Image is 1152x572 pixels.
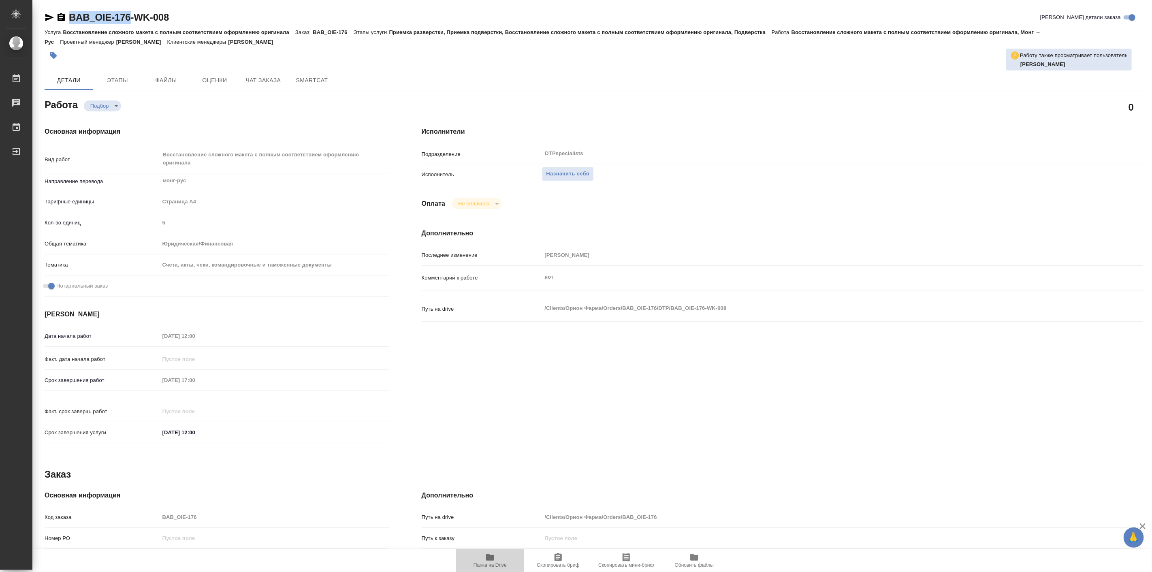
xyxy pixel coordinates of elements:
[542,532,1083,544] input: Пустое поле
[45,376,160,384] p: Срок завершения работ
[45,29,63,35] p: Услуга
[598,562,654,568] span: Скопировать мини-бриф
[422,150,542,158] p: Подразделение
[422,513,542,521] p: Путь на drive
[160,532,389,544] input: Пустое поле
[98,75,137,85] span: Этапы
[160,195,389,209] div: Страница А4
[56,282,108,290] span: Нотариальный заказ
[542,301,1083,315] textarea: /Clients/Орион Фарма/Orders/BAB_OIE-176/DTP/BAB_OIE-176-WK-008
[244,75,283,85] span: Чат заказа
[160,330,230,342] input: Пустое поле
[422,228,1143,238] h4: Дополнительно
[56,13,66,22] button: Скопировать ссылку
[45,332,160,340] p: Дата начала работ
[295,29,313,35] p: Заказ:
[116,39,167,45] p: [PERSON_NAME]
[45,127,389,137] h4: Основная информация
[542,167,594,181] button: Назначить себя
[45,468,71,481] h2: Заказ
[456,200,492,207] button: Не оплачена
[160,511,389,523] input: Пустое поле
[45,309,389,319] h4: [PERSON_NAME]
[45,240,160,248] p: Общая тематика
[147,75,186,85] span: Файлы
[45,513,160,521] p: Код заказа
[1124,527,1144,548] button: 🙏
[45,13,54,22] button: Скопировать ссылку для ЯМессенджера
[160,374,230,386] input: Пустое поле
[546,169,589,179] span: Назначить себя
[84,100,121,111] div: Подбор
[45,177,160,186] p: Направление перевода
[537,562,579,568] span: Скопировать бриф
[160,406,230,417] input: Пустое поле
[195,75,234,85] span: Оценки
[1020,61,1065,67] b: [PERSON_NAME]
[45,408,160,416] p: Факт. срок заверш. работ
[1020,60,1128,68] p: Заборова Александра
[422,199,446,209] h4: Оплата
[422,491,1143,500] h4: Дополнительно
[422,251,542,259] p: Последнее изменение
[1040,13,1121,21] span: [PERSON_NAME] детали заказа
[60,39,116,45] p: Проектный менеджер
[49,75,88,85] span: Детали
[422,274,542,282] p: Комментарий к работе
[675,562,714,568] span: Обновить файлы
[422,127,1143,137] h4: Исполнители
[354,29,389,35] p: Этапы услуги
[45,261,160,269] p: Тематика
[452,198,501,209] div: Подбор
[228,39,279,45] p: [PERSON_NAME]
[45,219,160,227] p: Кол-во единиц
[592,549,660,572] button: Скопировать мини-бриф
[313,29,353,35] p: BAB_OIE-176
[1129,100,1134,114] h2: 0
[542,511,1083,523] input: Пустое поле
[160,217,389,228] input: Пустое поле
[45,429,160,437] p: Срок завершения услуги
[160,237,389,251] div: Юридическая/Финансовая
[45,534,160,542] p: Номер РО
[1127,529,1141,546] span: 🙏
[474,562,507,568] span: Папка на Drive
[422,534,542,542] p: Путь к заказу
[45,156,160,164] p: Вид работ
[660,549,728,572] button: Обновить файлы
[167,39,228,45] p: Клиентские менеджеры
[292,75,331,85] span: SmartCat
[772,29,791,35] p: Работа
[45,198,160,206] p: Тарифные единицы
[45,491,389,500] h4: Основная информация
[524,549,592,572] button: Скопировать бриф
[160,427,230,438] input: ✎ Введи что-нибудь
[389,29,772,35] p: Приемка разверстки, Приемка подверстки, Восстановление сложного макета с полным соответствием офо...
[422,171,542,179] p: Исполнитель
[45,97,78,111] h2: Работа
[456,549,524,572] button: Папка на Drive
[63,29,295,35] p: Восстановление сложного макета с полным соответствием оформлению оригинала
[542,270,1083,284] textarea: нот
[45,355,160,363] p: Факт. дата начала работ
[542,249,1083,261] input: Пустое поле
[45,47,62,64] button: Добавить тэг
[88,102,111,109] button: Подбор
[422,305,542,313] p: Путь на drive
[69,12,169,23] a: BAB_OIE-176-WK-008
[160,258,389,272] div: Счета, акты, чеки, командировочные и таможенные документы
[1020,51,1128,60] p: Работу также просматривает пользователь
[160,353,230,365] input: Пустое поле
